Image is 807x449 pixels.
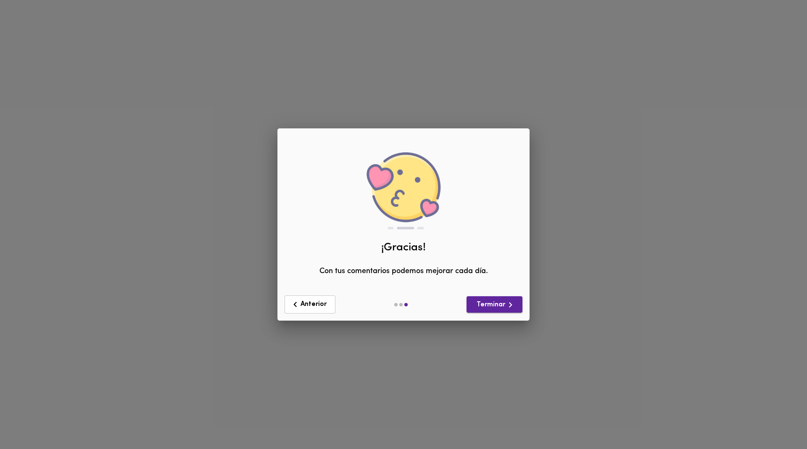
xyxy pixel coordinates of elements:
img: love.png [366,152,441,229]
span: Terminar [473,300,516,310]
iframe: Messagebird Livechat Widget [758,400,799,441]
span: Anterior [290,299,330,310]
button: Anterior [285,295,335,314]
button: Terminar [467,296,522,313]
div: Con tus comentarios podemos mejorar cada día. [284,131,523,277]
div: ¡Gracias! [284,240,523,255]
